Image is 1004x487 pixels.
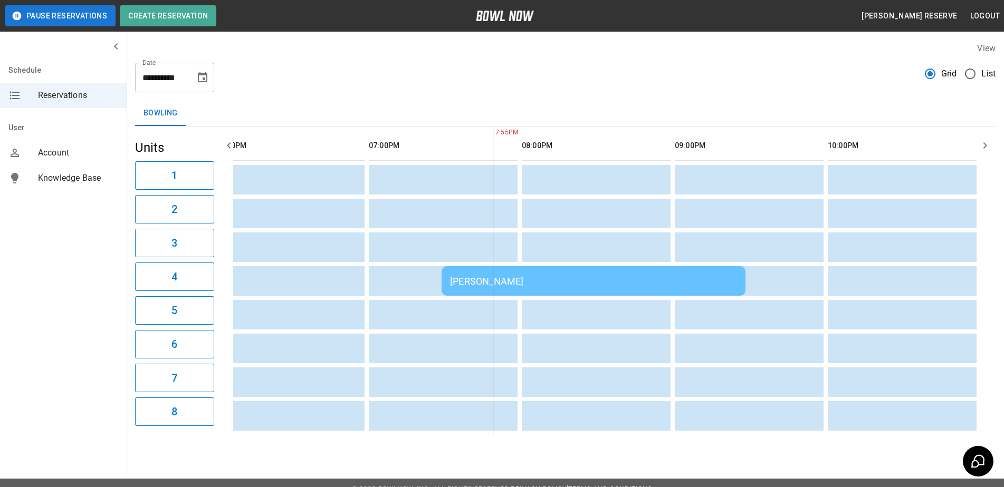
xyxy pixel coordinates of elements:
[135,101,996,126] div: inventory tabs
[135,161,214,190] button: 1
[171,302,177,319] h6: 5
[941,67,957,80] span: Grid
[171,336,177,353] h6: 6
[171,201,177,218] h6: 2
[966,6,1004,26] button: Logout
[135,330,214,358] button: 6
[135,296,214,325] button: 5
[38,89,118,102] span: Reservations
[135,364,214,392] button: 7
[135,262,214,291] button: 4
[135,397,214,426] button: 8
[171,235,177,251] h6: 3
[522,131,671,161] th: 08:00PM
[120,5,216,26] button: Create Reservation
[135,139,214,156] h5: Units
[135,101,186,126] button: Bowling
[675,131,824,161] th: 09:00PM
[981,67,996,80] span: List
[171,369,177,386] h6: 7
[135,195,214,223] button: 2
[450,276,737,287] div: [PERSON_NAME]
[192,67,213,88] button: Choose date, selected date is Sep 2, 2025
[171,167,177,184] h6: 1
[828,131,977,161] th: 10:00PM
[171,403,177,420] h6: 8
[476,11,534,21] img: logo
[369,131,518,161] th: 07:00PM
[38,147,118,159] span: Account
[135,229,214,257] button: 3
[493,128,495,138] span: 7:55PM
[5,5,116,26] button: Pause Reservations
[171,268,177,285] h6: 4
[38,172,118,184] span: Knowledge Base
[857,6,961,26] button: [PERSON_NAME] reserve
[977,43,996,53] label: View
